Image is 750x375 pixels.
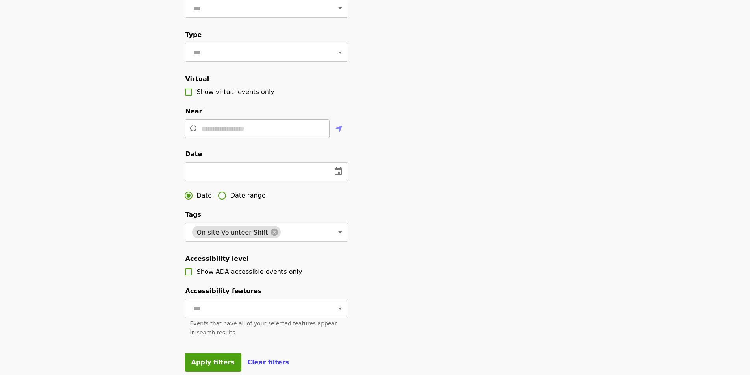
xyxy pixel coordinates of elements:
button: Open [335,47,346,58]
span: Near [185,107,202,115]
span: Accessibility features [185,287,262,295]
span: Type [185,31,202,39]
button: Open [335,3,346,14]
button: change date [329,162,348,181]
span: Accessibility level [185,255,249,262]
i: search icon [190,125,197,133]
button: Open [335,227,346,238]
span: Tags [185,211,202,218]
span: Virtual [185,75,209,83]
span: Show ADA accessible events only [197,268,302,275]
div: On-site Volunteer Shift [192,226,281,238]
button: Apply filters [185,353,241,372]
span: Events that have all of your selected features appear in search results [190,320,337,336]
i: location-arrow icon [335,124,343,134]
span: Clear filters [248,358,289,366]
span: Show virtual events only [197,88,274,96]
span: Date range [230,191,266,200]
span: Date [185,150,202,158]
button: Use my location [330,120,348,139]
span: On-site Volunteer Shift [192,229,273,236]
span: Date [197,191,212,200]
span: Apply filters [191,358,235,366]
button: Clear filters [248,358,289,367]
input: Fetching location… [201,119,330,138]
button: Open [335,303,346,314]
